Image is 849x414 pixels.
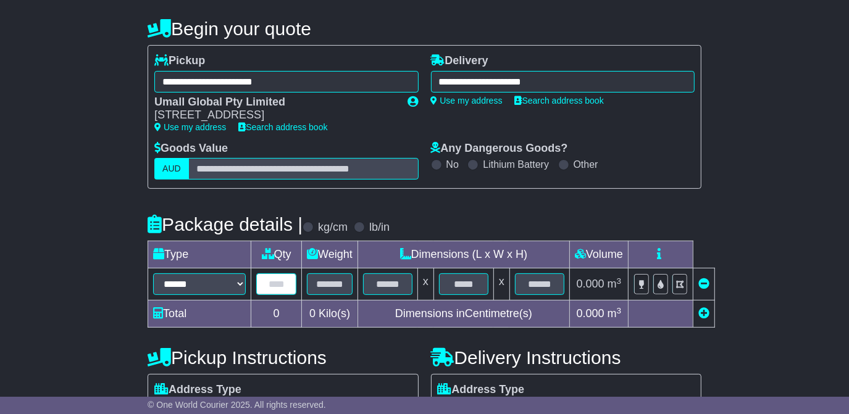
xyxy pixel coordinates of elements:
[577,307,604,320] span: 0.000
[617,306,622,315] sup: 3
[698,278,709,290] a: Remove this item
[417,268,433,300] td: x
[515,96,604,106] a: Search address book
[698,307,709,320] a: Add new item
[148,400,326,410] span: © One World Courier 2025. All rights reserved.
[302,300,358,328] td: Kilo(s)
[431,54,488,68] label: Delivery
[148,347,418,368] h4: Pickup Instructions
[154,142,228,155] label: Goods Value
[574,159,598,170] label: Other
[608,278,622,290] span: m
[148,300,251,328] td: Total
[483,159,549,170] label: Lithium Battery
[309,307,316,320] span: 0
[148,19,701,39] h4: Begin your quote
[358,300,569,328] td: Dimensions in Centimetre(s)
[154,96,395,109] div: Umall Global Pty Limited
[154,109,395,122] div: [STREET_ADDRESS]
[154,122,226,132] a: Use my address
[608,307,622,320] span: m
[431,347,701,368] h4: Delivery Instructions
[148,214,303,234] h4: Package details |
[446,159,459,170] label: No
[251,300,302,328] td: 0
[154,383,241,397] label: Address Type
[577,278,604,290] span: 0.000
[431,142,568,155] label: Any Dangerous Goods?
[148,241,251,268] td: Type
[238,122,327,132] a: Search address book
[493,268,509,300] td: x
[358,241,569,268] td: Dimensions (L x W x H)
[318,221,348,234] label: kg/cm
[154,158,189,180] label: AUD
[154,54,205,68] label: Pickup
[431,96,503,106] a: Use my address
[569,241,628,268] td: Volume
[302,241,358,268] td: Weight
[438,383,525,397] label: Address Type
[617,276,622,286] sup: 3
[251,241,302,268] td: Qty
[369,221,390,234] label: lb/in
